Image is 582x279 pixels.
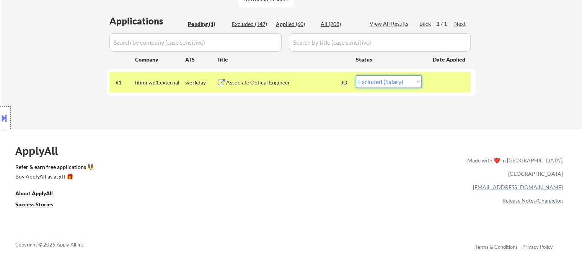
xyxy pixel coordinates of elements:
div: Date Applied [433,56,466,63]
div: 1 / 1 [437,20,454,28]
div: Pending (1) [188,20,226,28]
div: Applications [109,16,185,26]
a: Release Notes/Changelog [502,197,563,204]
div: Made with ❤️ in [GEOGRAPHIC_DATA], [GEOGRAPHIC_DATA] [464,154,563,180]
div: Next [454,20,466,28]
a: Refer & earn free applications 👯‍♀️ [15,164,307,172]
div: Excluded (147) [232,20,270,28]
a: Terms & Conditions [475,244,518,250]
div: Title [217,56,349,63]
u: About ApplyAll [15,190,53,196]
div: workday [185,79,217,86]
input: Search by title (case sensitive) [289,33,471,52]
div: Applied (60) [276,20,314,28]
div: Associate Optical Engineer [226,79,342,86]
a: Privacy Policy [522,244,553,250]
input: Search by company (case sensitive) [109,33,282,52]
div: All (208) [321,20,359,28]
div: ATS [185,56,217,63]
u: Success Stories [15,201,53,208]
div: View All Results [370,20,411,28]
a: About ApplyAll [15,189,64,199]
a: [EMAIL_ADDRESS][DOMAIN_NAME] [473,184,563,190]
a: Success Stories [15,200,64,210]
div: Company [135,56,185,63]
div: hhmi.wd1.external [135,79,185,86]
div: Copyright © 2025 Apply All Inc [15,241,103,249]
div: Back [419,20,432,28]
div: JD [341,75,349,89]
div: Status [356,52,422,66]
